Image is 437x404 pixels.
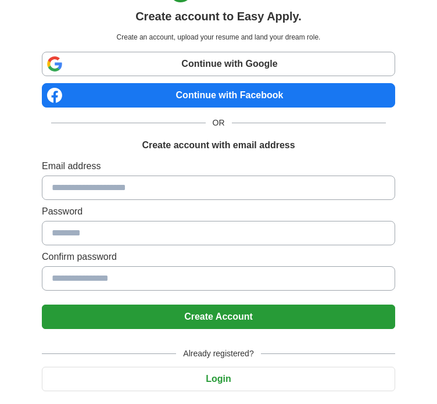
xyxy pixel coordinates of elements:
[42,250,395,264] label: Confirm password
[42,367,395,391] button: Login
[42,52,395,76] a: Continue with Google
[42,374,395,384] a: Login
[44,32,393,42] p: Create an account, upload your resume and land your dream role.
[42,205,395,219] label: Password
[42,159,395,173] label: Email address
[206,117,232,129] span: OR
[176,348,260,360] span: Already registered?
[142,138,295,152] h1: Create account with email address
[42,305,395,329] button: Create Account
[135,8,302,25] h1: Create account to Easy Apply.
[42,83,395,108] a: Continue with Facebook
